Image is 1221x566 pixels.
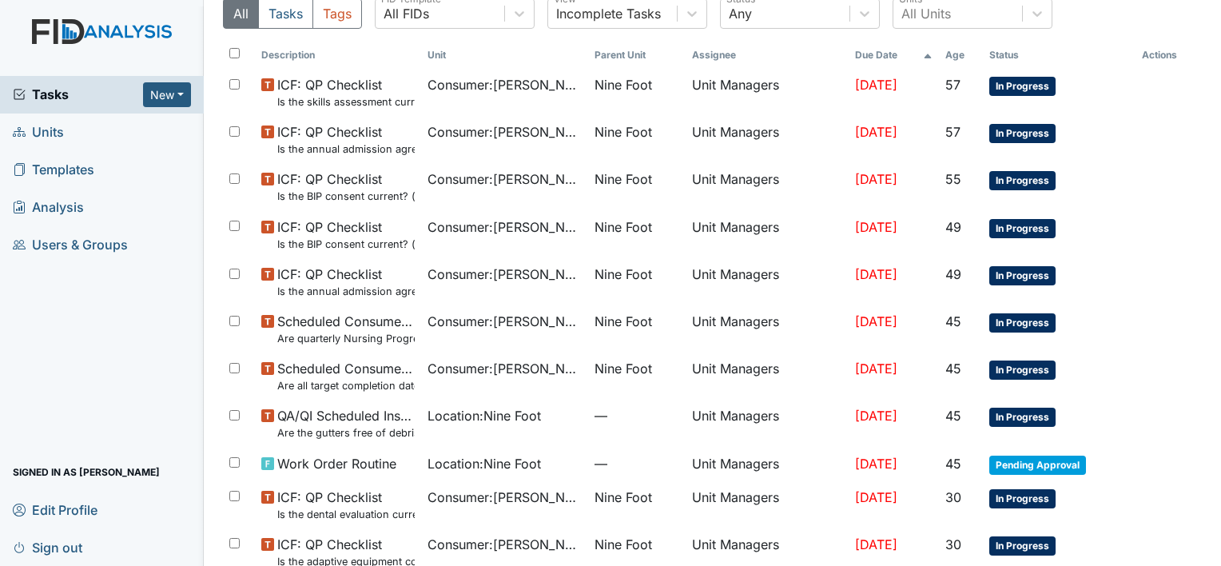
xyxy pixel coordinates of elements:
span: Nine Foot [595,75,652,94]
span: Work Order Routine [277,454,396,473]
span: Consumer : [PERSON_NAME] [428,75,581,94]
span: ICF: QP Checklist Is the annual admission agreement current? (document the date in the comment se... [277,265,415,299]
td: Unit Managers [686,211,849,258]
small: Are quarterly Nursing Progress Notes/Visual Assessments completed by the end of the month followi... [277,331,415,346]
span: In Progress [989,219,1056,238]
small: Are all target completion dates current (not expired)? [277,378,415,393]
span: [DATE] [855,408,897,424]
span: 30 [945,536,961,552]
span: — [595,454,679,473]
span: 30 [945,489,961,505]
th: Toggle SortBy [421,42,587,69]
small: Is the skills assessment current? (document the date in the comment section) [277,94,415,110]
span: 45 [945,408,961,424]
th: Toggle SortBy [939,42,984,69]
small: Is the annual admission agreement current? (document the date in the comment section) [277,141,415,157]
td: Unit Managers [686,116,849,163]
span: Signed in as [PERSON_NAME] [13,460,160,484]
span: 57 [945,77,960,93]
span: — [595,406,679,425]
span: Nine Foot [595,312,652,331]
span: In Progress [989,124,1056,143]
span: ICF: QP Checklist Is the skills assessment current? (document the date in the comment section) [277,75,415,110]
td: Unit Managers [686,305,849,353]
span: Consumer : [PERSON_NAME] [428,217,581,237]
span: [DATE] [855,219,897,235]
span: In Progress [989,313,1056,333]
small: Is the annual admission agreement current? (document the date in the comment section) [277,284,415,299]
span: ICF: QP Checklist Is the dental evaluation current? (document the date, oral rating, and goal # i... [277,488,415,522]
th: Toggle SortBy [588,42,686,69]
div: Any [729,4,752,23]
div: All Units [901,4,951,23]
span: Sign out [13,535,82,560]
span: 57 [945,124,960,140]
span: 45 [945,456,961,472]
span: In Progress [989,408,1056,427]
span: In Progress [989,77,1056,96]
small: Are the gutters free of debris? [277,425,415,440]
td: Unit Managers [686,481,849,528]
span: Units [13,120,64,145]
span: 49 [945,266,961,282]
span: 45 [945,361,961,377]
span: Edit Profile [13,497,97,522]
span: [DATE] [855,489,897,505]
small: Is the BIP consent current? (document the date, BIP number in the comment section) [277,189,415,204]
span: Consumer : [PERSON_NAME] [428,265,581,284]
span: 45 [945,313,961,329]
span: In Progress [989,171,1056,190]
span: [DATE] [855,456,897,472]
span: QA/QI Scheduled Inspection Are the gutters free of debris? [277,406,415,440]
span: Templates [13,157,94,182]
small: Is the BIP consent current? (document the date, BIP number in the comment section) [277,237,415,252]
span: In Progress [989,361,1056,380]
th: Assignee [686,42,849,69]
span: [DATE] [855,77,897,93]
span: In Progress [989,489,1056,508]
div: Incomplete Tasks [556,4,661,23]
span: 55 [945,171,961,187]
span: ICF: QP Checklist Is the BIP consent current? (document the date, BIP number in the comment section) [277,217,415,252]
span: [DATE] [855,266,897,282]
span: Consumer : [PERSON_NAME] [428,122,581,141]
span: Nine Foot [595,265,652,284]
span: Consumer : [PERSON_NAME] [428,488,581,507]
span: ICF: QP Checklist Is the annual admission agreement current? (document the date in the comment se... [277,122,415,157]
span: Consumer : [PERSON_NAME] [428,535,581,554]
button: New [143,82,191,107]
td: Unit Managers [686,448,849,481]
span: [DATE] [855,313,897,329]
span: Consumer : [PERSON_NAME] [428,312,581,331]
span: [DATE] [855,171,897,187]
span: Location : Nine Foot [428,406,541,425]
span: In Progress [989,266,1056,285]
th: Toggle SortBy [983,42,1135,69]
span: Location : Nine Foot [428,454,541,473]
td: Unit Managers [686,353,849,400]
th: Actions [1135,42,1202,69]
span: Scheduled Consumer Chart Review Are quarterly Nursing Progress Notes/Visual Assessments completed... [277,312,415,346]
span: Pending Approval [989,456,1086,475]
span: ICF: QP Checklist Is the BIP consent current? (document the date, BIP number in the comment section) [277,169,415,204]
span: Users & Groups [13,233,128,257]
span: Consumer : [PERSON_NAME] [428,359,581,378]
span: Nine Foot [595,122,652,141]
th: Toggle SortBy [255,42,421,69]
span: [DATE] [855,361,897,377]
td: Unit Managers [686,163,849,210]
span: Nine Foot [595,535,652,554]
td: Unit Managers [686,69,849,116]
span: [DATE] [855,536,897,552]
span: Nine Foot [595,217,652,237]
div: All FIDs [384,4,429,23]
small: Is the dental evaluation current? (document the date, oral rating, and goal # if needed in the co... [277,507,415,522]
span: Analysis [13,195,84,220]
span: Nine Foot [595,359,652,378]
span: Scheduled Consumer Chart Review Are all target completion dates current (not expired)? [277,359,415,393]
input: Toggle All Rows Selected [229,48,240,58]
a: Tasks [13,85,143,104]
td: Unit Managers [686,258,849,305]
span: Nine Foot [595,488,652,507]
